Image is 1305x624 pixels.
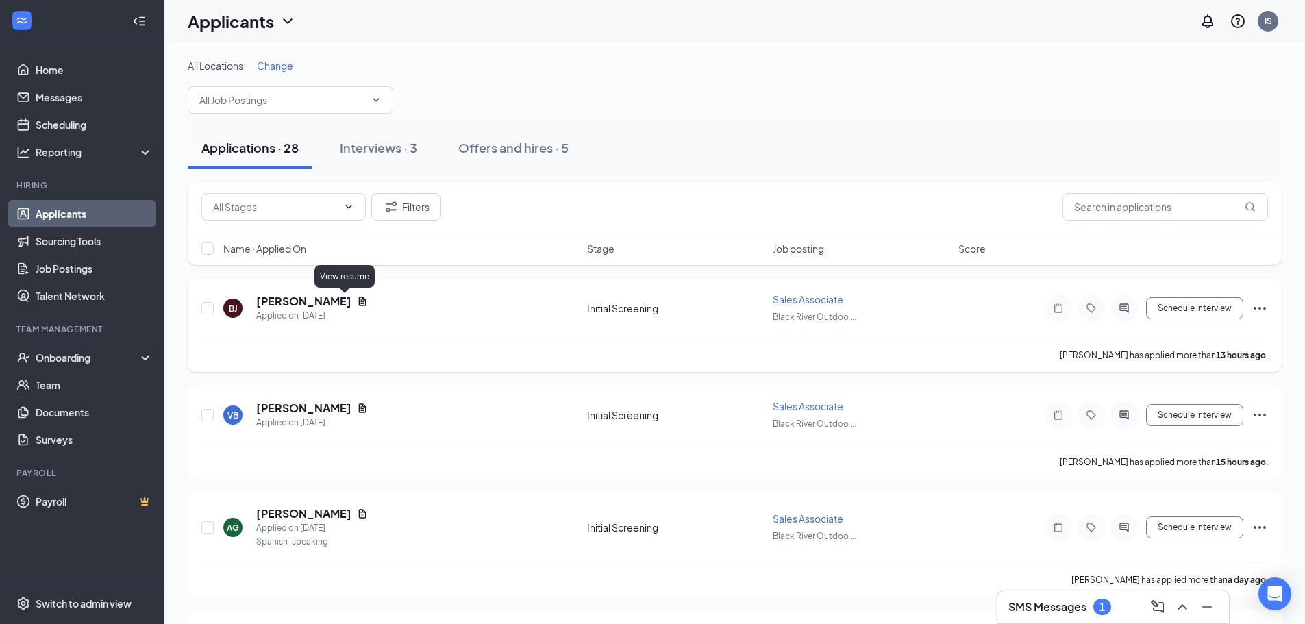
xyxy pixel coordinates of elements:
div: Open Intercom Messenger [1258,577,1291,610]
div: AG [227,522,239,534]
span: Score [958,242,986,255]
svg: WorkstreamLogo [15,14,29,27]
svg: ChevronDown [371,95,382,105]
span: Black River Outdoo ... [773,419,856,429]
span: All Locations [188,60,243,72]
svg: Collapse [132,14,146,28]
button: Filter Filters [371,193,441,221]
svg: Ellipses [1252,300,1268,316]
div: Applied on [DATE] [256,416,368,429]
span: Stage [587,242,614,255]
div: VB [227,410,238,421]
svg: UserCheck [16,351,30,364]
svg: Tag [1083,410,1099,421]
div: Initial Screening [587,521,765,534]
h1: Applicants [188,10,274,33]
svg: ActiveChat [1116,303,1132,314]
input: All Stages [213,199,338,214]
svg: Notifications [1200,13,1216,29]
span: Name · Applied On [223,242,306,255]
svg: Document [357,403,368,414]
p: [PERSON_NAME] has applied more than . [1071,574,1268,586]
h5: [PERSON_NAME] [256,294,351,309]
b: 15 hours ago [1216,457,1266,467]
div: Applied on [DATE] [256,521,368,535]
div: Initial Screening [587,301,765,315]
a: Documents [36,399,153,426]
svg: ActiveChat [1116,410,1132,421]
svg: Filter [383,199,399,215]
div: Initial Screening [587,408,765,422]
a: Home [36,56,153,84]
svg: ChevronUp [1174,599,1191,615]
svg: Ellipses [1252,519,1268,536]
div: Onboarding [36,351,141,364]
div: Offers and hires · 5 [458,139,569,156]
svg: Analysis [16,145,30,159]
div: Interviews · 3 [340,139,417,156]
div: Spanish-speaking [256,535,368,549]
a: Surveys [36,426,153,453]
span: Sales Associate [773,512,843,525]
a: Job Postings [36,255,153,282]
svg: ChevronDown [343,201,354,212]
div: Switch to admin view [36,597,132,610]
a: Sourcing Tools [36,227,153,255]
div: View resume [314,265,375,288]
svg: ActiveChat [1116,522,1132,533]
a: Messages [36,84,153,111]
svg: ChevronDown [279,13,296,29]
button: Schedule Interview [1146,297,1243,319]
svg: Settings [16,597,30,610]
svg: Note [1050,303,1067,314]
a: Team [36,371,153,399]
span: Black River Outdoo ... [773,531,856,541]
svg: Note [1050,410,1067,421]
svg: Minimize [1199,599,1215,615]
div: Team Management [16,323,150,335]
h5: [PERSON_NAME] [256,506,351,521]
b: a day ago [1228,575,1266,585]
span: Job posting [773,242,824,255]
button: Minimize [1196,596,1218,618]
h5: [PERSON_NAME] [256,401,351,416]
h3: SMS Messages [1008,599,1086,614]
div: IS [1265,15,1272,27]
a: PayrollCrown [36,488,153,515]
button: ChevronUp [1171,596,1193,618]
span: Change [257,60,293,72]
svg: MagnifyingGlass [1245,201,1256,212]
span: Black River Outdoo ... [773,312,856,322]
button: ComposeMessage [1147,596,1169,618]
div: Applied on [DATE] [256,309,368,323]
button: Schedule Interview [1146,404,1243,426]
div: BJ [229,303,238,314]
svg: Ellipses [1252,407,1268,423]
p: [PERSON_NAME] has applied more than . [1060,456,1268,468]
a: Scheduling [36,111,153,138]
span: Sales Associate [773,293,843,305]
input: All Job Postings [199,92,365,108]
div: Payroll [16,467,150,479]
span: Sales Associate [773,400,843,412]
a: Applicants [36,200,153,227]
svg: Document [357,508,368,519]
button: Schedule Interview [1146,516,1243,538]
div: 1 [1099,601,1105,613]
input: Search in applications [1062,193,1268,221]
div: Reporting [36,145,153,159]
div: Applications · 28 [201,139,299,156]
svg: Tag [1083,303,1099,314]
b: 13 hours ago [1216,350,1266,360]
svg: Tag [1083,522,1099,533]
svg: ComposeMessage [1149,599,1166,615]
svg: Document [357,296,368,307]
a: Talent Network [36,282,153,310]
svg: QuestionInfo [1230,13,1246,29]
div: Hiring [16,179,150,191]
svg: Note [1050,522,1067,533]
p: [PERSON_NAME] has applied more than . [1060,349,1268,361]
